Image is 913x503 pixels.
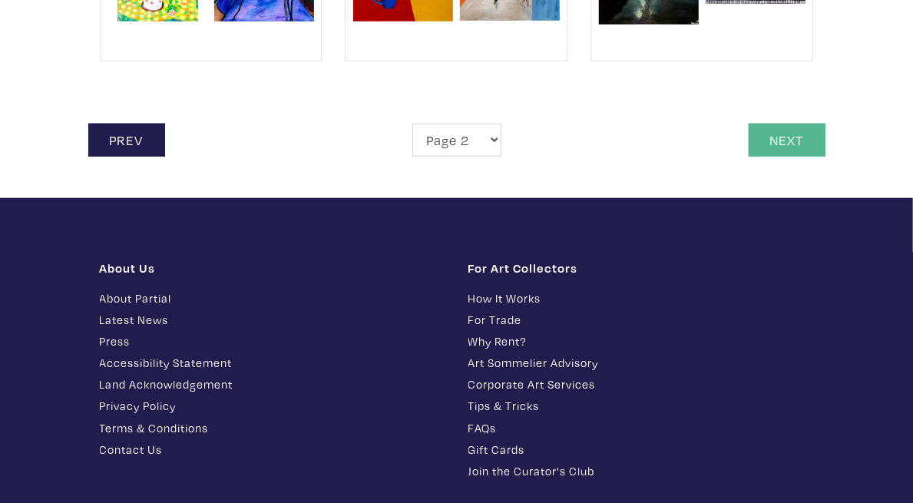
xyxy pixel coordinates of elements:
a: Art Sommelier Advisory [468,354,814,372]
a: About Partial [100,290,445,307]
a: Join the Curator's Club [468,462,814,480]
a: Contact Us [100,441,445,458]
a: Why Rent? [468,333,814,350]
a: Corporate Art Services [468,376,814,393]
a: Terms & Conditions [100,419,445,437]
a: Next [749,124,825,157]
a: Latest News [100,311,445,329]
h1: About Us [100,260,445,276]
a: For Trade [468,311,814,329]
a: Tips & Tricks [468,397,814,415]
a: Land Acknowledgement [100,376,445,393]
a: Accessibility Statement [100,354,445,372]
a: FAQs [468,419,814,437]
a: How It Works [468,290,814,307]
a: Privacy Policy [100,397,445,415]
a: Gift Cards [468,441,814,458]
h1: For Art Collectors [468,260,814,276]
a: Prev [88,124,165,157]
a: Press [100,333,445,350]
